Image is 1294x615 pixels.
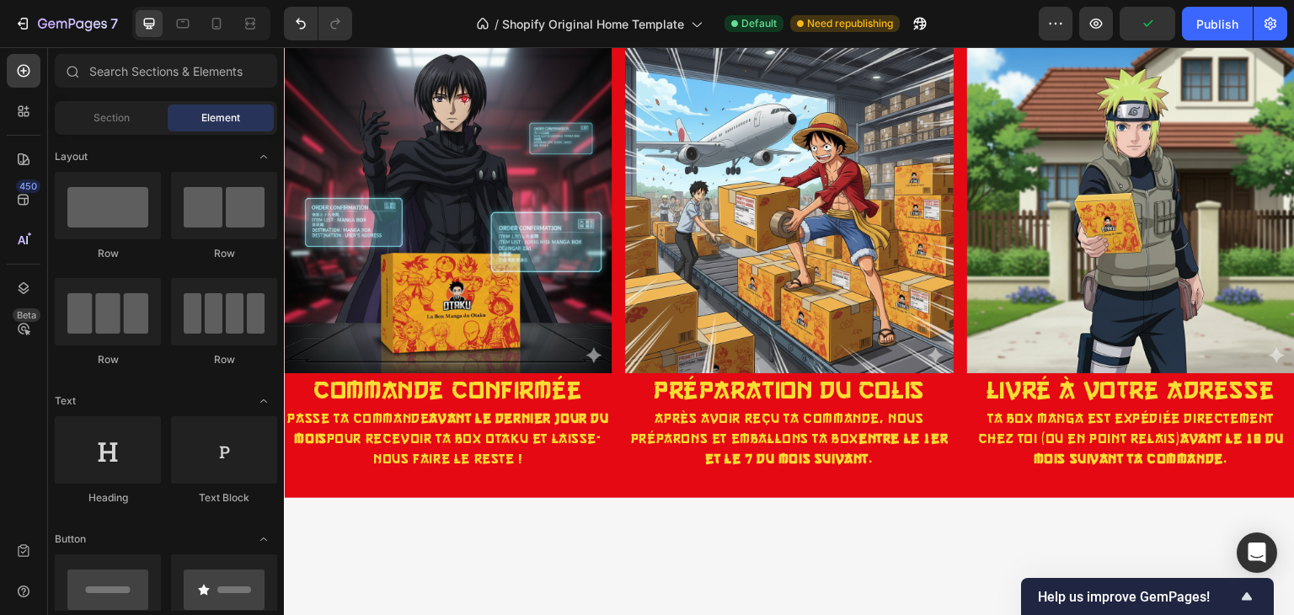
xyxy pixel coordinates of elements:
div: 450 [16,179,40,193]
div: Beta [13,308,40,322]
span: Button [55,532,86,547]
span: Toggle open [250,388,277,414]
span: Default [741,16,777,31]
div: Row [55,352,161,367]
p: Après avoir reçu tA commande, nous préparons et emballons ta box . [343,361,667,422]
h2: Livré à votre adresse [683,326,1011,360]
span: Section [94,110,130,126]
button: Publish [1182,7,1253,40]
div: Text Block [171,490,277,505]
span: Layout [55,149,88,164]
div: Row [171,246,277,261]
div: Row [55,246,161,261]
div: Open Intercom Messenger [1237,532,1277,573]
h2: Préparation du Colis [341,326,669,360]
p: 7 [110,13,118,34]
div: Undo/Redo [284,7,352,40]
span: Help us improve GemPages! [1038,589,1237,605]
span: Shopify Original Home Template [502,15,684,33]
span: Toggle open [250,526,277,553]
iframe: Design area [284,47,1294,615]
span: Need republishing [807,16,893,31]
span: Toggle open [250,143,277,170]
p: Ta box mANGA est expédiée directement chez toi (ou en point relais) . [685,361,1009,422]
div: Row [171,352,277,367]
strong: entre le 1er et le 7 du mois suivant [421,384,664,419]
span: Element [201,110,240,126]
button: 7 [7,7,126,40]
div: Heading [55,490,161,505]
span: Text [55,393,76,409]
div: Publish [1196,15,1238,33]
strong: avant le 10 du mois suivant ta commande [750,384,1000,419]
input: Search Sections & Elements [55,54,277,88]
button: Show survey - Help us improve GemPages! [1038,586,1257,607]
span: / [495,15,499,33]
